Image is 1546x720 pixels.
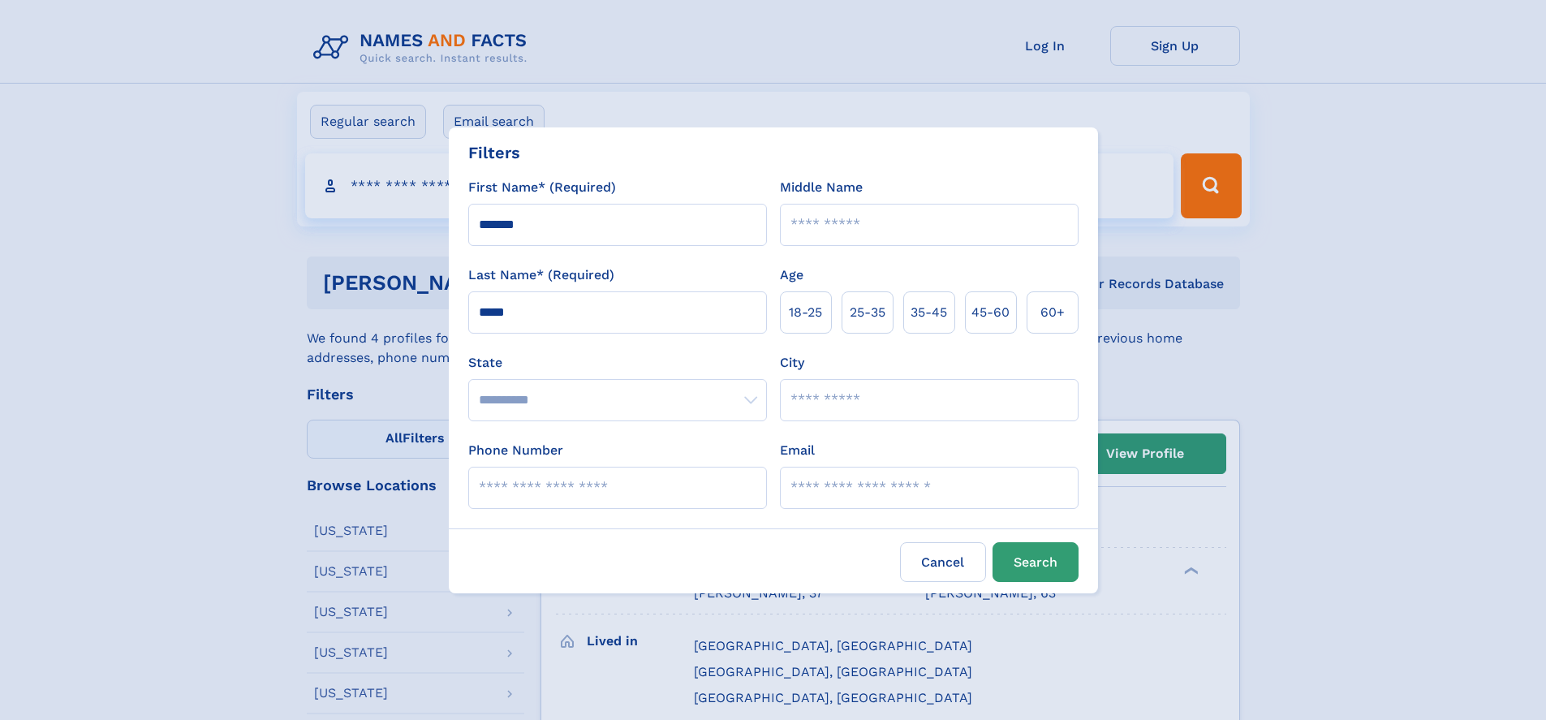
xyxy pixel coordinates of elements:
[780,353,804,373] label: City
[468,265,614,285] label: Last Name* (Required)
[971,303,1010,322] span: 45‑60
[1040,303,1065,322] span: 60+
[468,441,563,460] label: Phone Number
[850,303,885,322] span: 25‑35
[780,178,863,197] label: Middle Name
[911,303,947,322] span: 35‑45
[468,353,767,373] label: State
[780,441,815,460] label: Email
[789,303,822,322] span: 18‑25
[468,178,616,197] label: First Name* (Required)
[468,140,520,165] div: Filters
[780,265,803,285] label: Age
[993,542,1079,582] button: Search
[900,542,986,582] label: Cancel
